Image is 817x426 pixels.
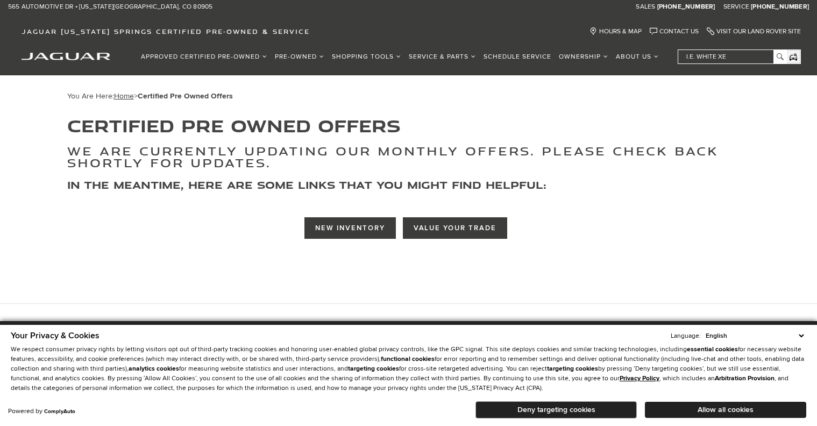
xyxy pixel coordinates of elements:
span: Sales [636,3,655,11]
a: Privacy Policy [620,374,659,382]
a: [PHONE_NUMBER] [751,3,809,11]
span: Service [723,3,749,11]
strong: targeting cookies [547,365,598,373]
strong: analytics cookies [129,365,179,373]
a: 565 Automotive Dr • [US_STATE][GEOGRAPHIC_DATA], CO 80905 [8,3,212,11]
a: Home [114,91,134,101]
strong: targeting cookies [348,365,399,373]
p: We respect consumer privacy rights by letting visitors opt out of third-party tracking cookies an... [11,345,806,393]
a: ComplyAuto [44,408,75,415]
strong: essential cookies [687,345,738,353]
nav: Main Navigation [137,47,663,66]
span: You Are Here: [67,91,233,101]
img: Jaguar [22,53,110,60]
strong: functional cookies [381,355,435,363]
a: Ownership [555,47,612,66]
strong: Certified Pre Owned Offers [138,91,233,101]
h2: We are currently updating our monthly offers. Please check back shortly for updates. [67,145,750,169]
input: i.e. White XE [678,50,786,63]
a: Pre-Owned [271,47,328,66]
a: Service & Parts [405,47,480,66]
a: Visit Our Land Rover Site [707,27,801,35]
a: Schedule Service [480,47,555,66]
a: Contact Us [650,27,699,35]
a: About Us [612,47,663,66]
button: Allow all cookies [645,402,806,418]
a: Value Your Trade [403,217,507,239]
span: > [114,91,233,101]
span: Your Privacy & Cookies [11,330,100,341]
button: Deny targeting cookies [475,401,637,418]
a: jaguar [22,51,110,60]
div: Breadcrumbs [67,91,750,101]
a: New Inventory [304,217,395,239]
a: Jaguar [US_STATE] Springs Certified Pre-Owned & Service [16,27,315,35]
a: Shopping Tools [328,47,405,66]
span: Jaguar [US_STATE] Springs Certified Pre-Owned & Service [22,27,310,35]
select: Language Select [703,331,806,341]
div: Language: [671,333,701,339]
strong: Arbitration Provision [715,374,775,382]
h1: Certified Pre Owned Offers [67,117,750,134]
h3: In the meantime, here are some links that you might find helpful: [67,180,750,190]
div: Powered by [8,408,75,415]
a: Approved Certified Pre-Owned [137,47,271,66]
a: Hours & Map [589,27,642,35]
a: [PHONE_NUMBER] [657,3,715,11]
